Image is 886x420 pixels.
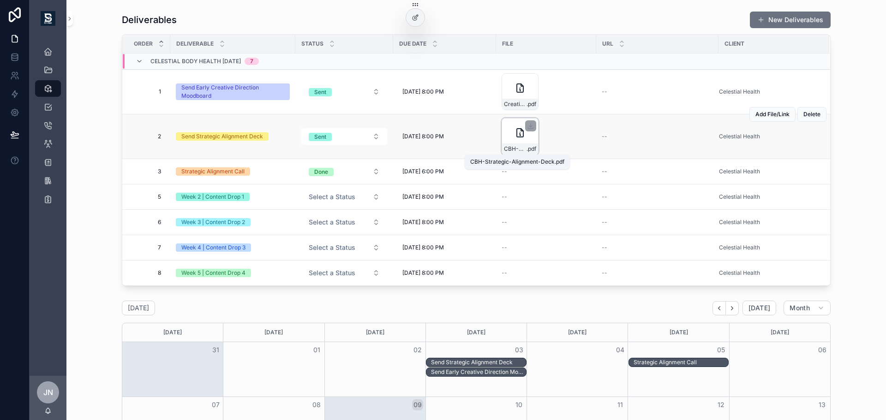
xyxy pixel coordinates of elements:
span: 7 [137,244,161,251]
span: 2 [137,133,161,140]
span: JN [43,387,53,398]
h2: [DATE] [128,303,149,313]
span: .pdf [527,101,536,108]
a: Celestial Health [719,269,760,277]
span: -- [602,88,607,95]
div: [DATE] [326,323,424,342]
span: .pdf [527,145,536,153]
div: [DATE] [124,323,221,342]
span: Celestial Body Health [DATE] [150,58,241,65]
div: Send Strategic Alignment Deck [431,359,526,366]
a: Celestial Health [719,193,760,201]
span: Due Date [399,40,426,47]
div: [DATE] [629,323,727,342]
div: Strategic Alignment Call [634,358,728,367]
div: [DATE] [528,323,626,342]
a: Celestial Health [719,88,760,95]
button: Select Button [301,83,387,100]
a: Celestial Health [719,219,760,226]
button: Delete [797,107,826,122]
span: Month [790,304,810,312]
span: Status [301,40,323,47]
button: 02 [412,344,423,355]
a: Celestial Health [719,244,760,251]
button: Select Button [301,128,387,145]
span: URL [602,40,613,47]
button: [DATE] [742,301,776,315]
button: 12 [716,399,727,410]
div: Strategic Alignment Call [181,167,245,176]
div: 7 [250,58,253,65]
div: Week 4 | Content Drop 3 [181,243,245,252]
span: [DATE] 8:00 PM [402,219,444,226]
span: -- [502,168,507,175]
a: Celestial Health [719,133,760,140]
button: Select Button [301,265,387,281]
button: 09 [412,399,423,410]
span: -- [602,133,607,140]
span: Delete [803,111,820,118]
img: App logo [41,11,55,26]
div: Week 3 | Content Drop 2 [181,218,245,226]
span: [DATE] 6:00 PM [402,168,444,175]
span: 8 [137,269,161,277]
button: 03 [514,344,525,355]
button: Back [712,301,726,315]
span: 6 [137,219,161,226]
div: Sent [314,133,326,141]
span: -- [502,219,507,226]
div: Strategic Alignment Call [634,359,728,366]
button: Add File/Link [749,107,796,122]
span: File [502,40,513,47]
button: Month [784,301,831,315]
div: Week 2 | Content Drop 1 [181,193,244,201]
div: Sent [314,88,326,96]
span: Select a Status [309,268,355,278]
button: 08 [311,399,322,410]
button: Next [726,301,739,315]
span: Select a Status [309,218,355,227]
a: Celestial Health [719,168,760,175]
button: 10 [514,399,525,410]
span: -- [602,168,607,175]
button: 04 [615,344,626,355]
button: 01 [311,344,322,355]
span: 1 [137,88,161,95]
span: -- [602,269,607,277]
div: Send Early Creative Direction Moodboard [431,368,526,376]
button: Select Button [301,189,387,205]
button: 07 [210,399,221,410]
div: Send Early Creative Direction Moodboard [181,83,284,100]
span: Add File/Link [755,111,790,118]
span: 3 [137,168,161,175]
span: Creative_MoodBoard_Final [504,101,527,108]
div: Done [314,168,328,176]
span: Select a Status [309,192,355,201]
span: [DATE] 8:00 PM [402,269,444,277]
div: Week 5 | Content Drop 4 [181,269,245,277]
div: [DATE] [427,323,525,342]
button: 11 [615,399,626,410]
span: 5 [137,193,161,201]
h1: Deliverables [122,13,177,26]
button: Select Button [301,163,387,180]
div: scrollable content [30,37,66,219]
span: -- [502,269,507,277]
button: 31 [210,344,221,355]
span: Order [134,40,153,47]
span: [DATE] 8:00 PM [402,193,444,201]
button: 13 [817,399,828,410]
button: 06 [817,344,828,355]
span: CBH-Strategic-Alignment-Deck [504,145,527,153]
button: New Deliverables [750,12,831,28]
button: Select Button [301,214,387,231]
span: -- [602,244,607,251]
div: Send Early Creative Direction Moodboard [431,368,526,376]
div: Send Strategic Alignment Deck [431,358,526,367]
